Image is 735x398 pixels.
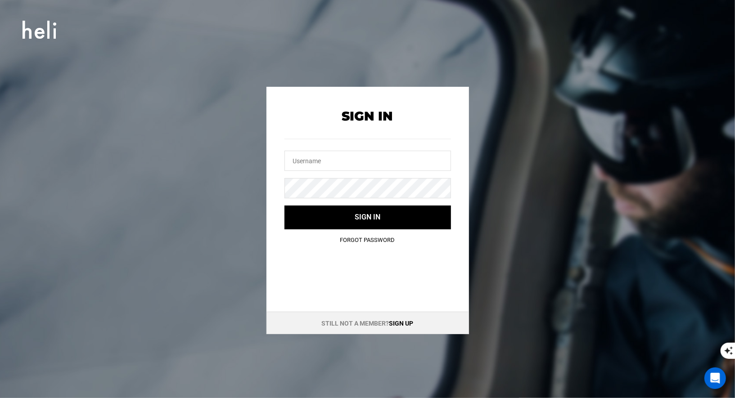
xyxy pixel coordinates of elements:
[284,206,451,229] button: Sign in
[266,312,469,334] div: Still not a member?
[284,109,451,123] h2: Sign In
[284,151,451,171] input: Username
[340,237,395,243] a: Forgot Password
[704,367,726,389] div: Open Intercom Messenger
[389,320,414,327] a: Sign up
